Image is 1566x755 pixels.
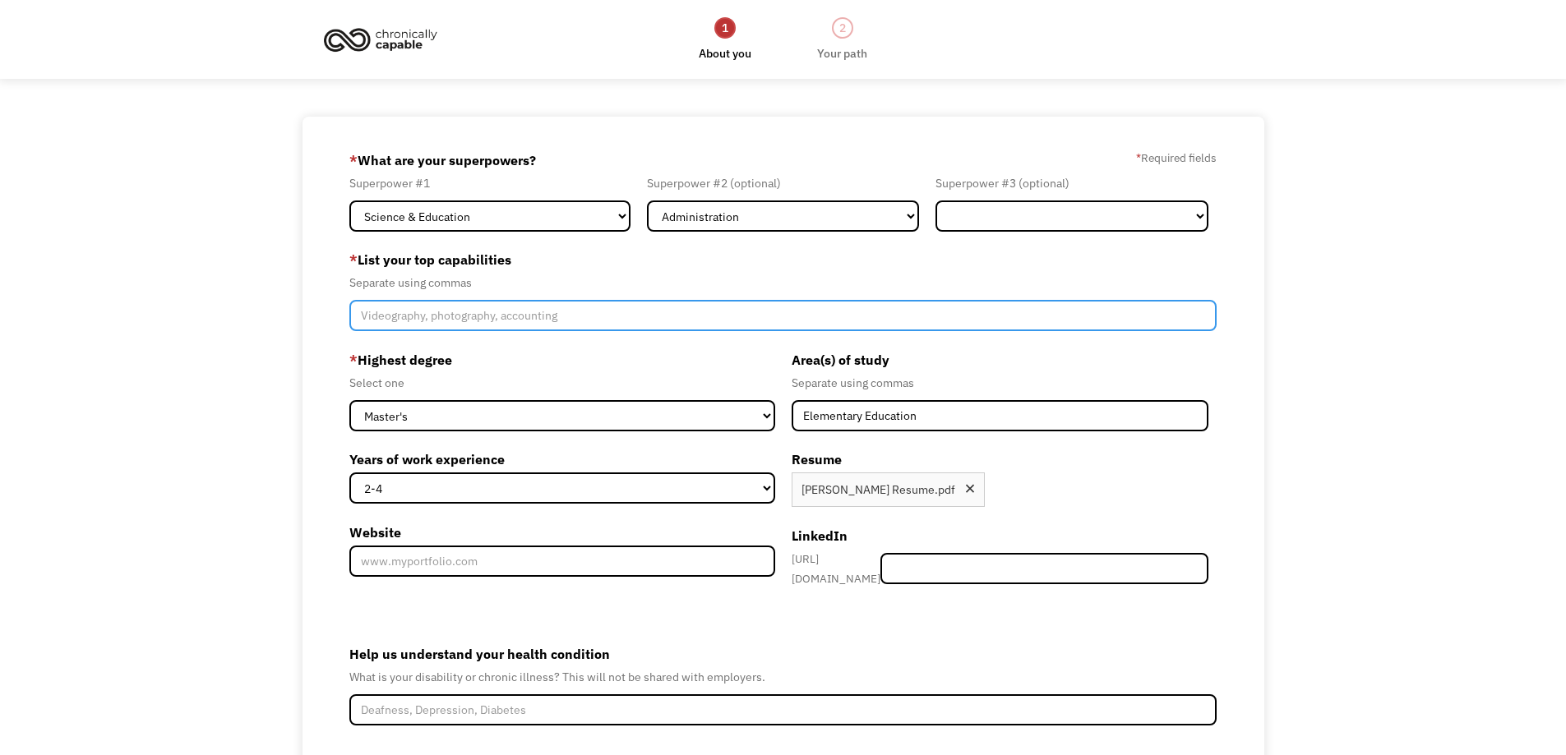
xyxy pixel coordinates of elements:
[792,400,1209,431] input: Anthropology, Education
[349,446,775,472] label: Years of work experience
[817,16,867,63] a: 2Your path
[699,16,751,63] a: 1About you
[349,667,1217,687] div: What is your disability or chronic illness? This will not be shared with employers.
[792,523,1209,549] label: LinkedIn
[832,17,853,39] div: 2
[817,44,867,63] div: Your path
[349,546,775,577] input: www.myportfolio.com
[349,347,775,373] label: Highest degree
[349,300,1217,331] input: Videography, photography, accounting
[319,21,442,58] img: Chronically Capable logo
[349,147,536,173] label: What are your superpowers?
[714,17,736,39] div: 1
[1136,148,1217,168] label: Required fields
[349,273,1217,292] div: Separate using commas
[647,173,920,193] div: Superpower #2 (optional)
[699,44,751,63] div: About you
[792,347,1209,373] label: Area(s) of study
[792,549,881,588] div: [URL][DOMAIN_NAME]
[349,246,1217,273] label: List your top capabilities
[349,373,775,393] div: Select one
[792,373,1209,393] div: Separate using commas
[349,694,1217,725] input: Deafness, Depression, Diabetes
[792,446,1209,472] label: Resume
[801,480,955,499] div: [PERSON_NAME] Resume.pdf
[349,641,1217,667] label: Help us understand your health condition
[349,173,631,193] div: Superpower #1
[935,173,1208,193] div: Superpower #3 (optional)
[349,519,775,546] label: Website
[963,482,977,499] div: Remove file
